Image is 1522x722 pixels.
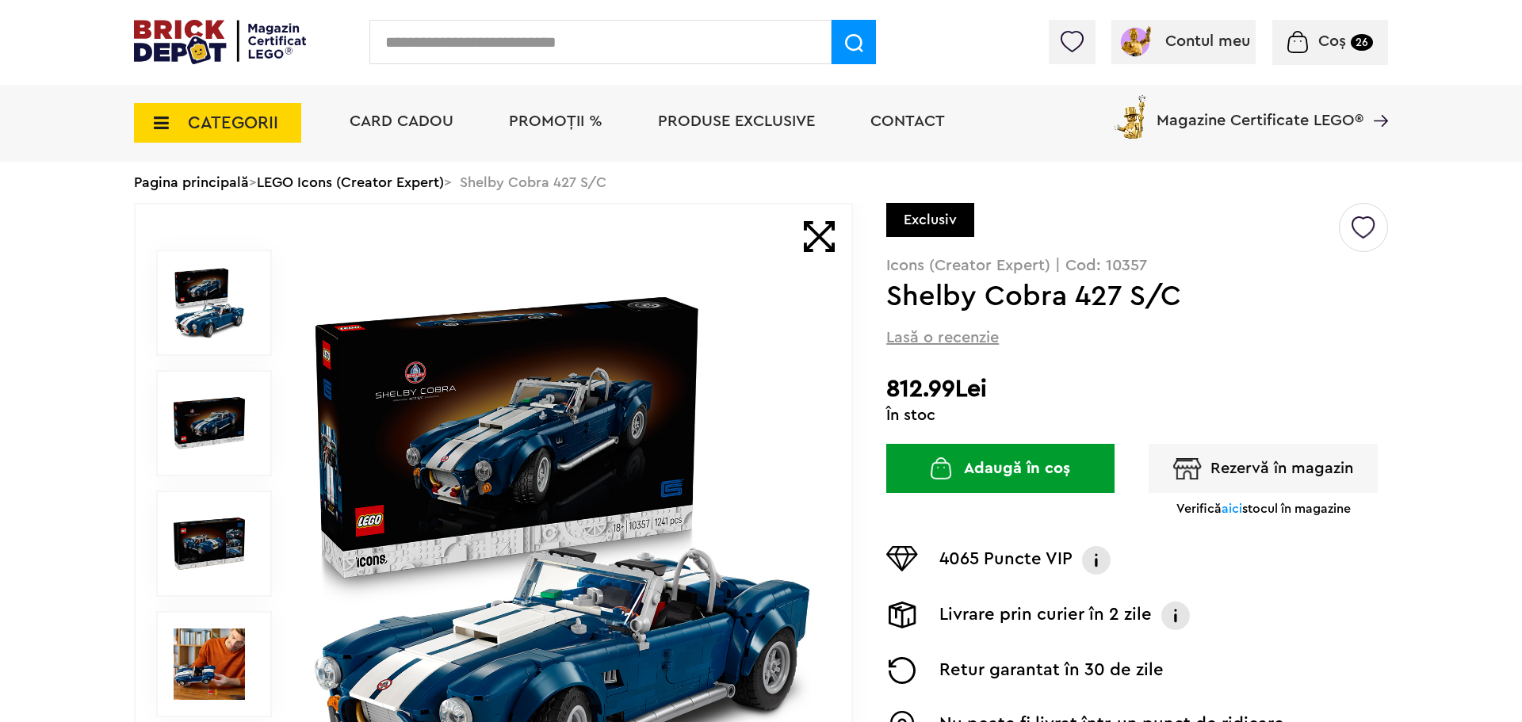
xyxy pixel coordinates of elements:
[174,267,245,338] img: Shelby Cobra 427 S/C
[886,546,918,571] img: Puncte VIP
[886,258,1388,273] p: Icons (Creator Expert) | Cod: 10357
[188,114,278,132] span: CATEGORII
[870,113,945,129] a: Contact
[886,444,1115,493] button: Adaugă în coș
[1160,602,1191,630] img: Info livrare prin curier
[886,407,1388,423] div: În stoc
[939,602,1152,630] p: Livrare prin curier în 2 zile
[886,657,918,684] img: Returnare
[257,175,444,189] a: LEGO Icons (Creator Expert)
[174,628,245,700] img: Seturi Lego Shelby Cobra 427 S/C
[1351,34,1373,51] small: 26
[886,602,918,628] img: Livrare
[886,375,1388,403] h2: 812.99Lei
[134,175,249,189] a: Pagina principală
[886,327,999,349] span: Lasă o recenzie
[350,113,453,129] a: Card Cadou
[939,657,1164,684] p: Retur garantat în 30 de zile
[134,162,1388,203] div: > > Shelby Cobra 427 S/C
[939,546,1073,575] p: 4065 Puncte VIP
[1363,92,1388,108] a: Magazine Certificate LEGO®
[509,113,602,129] a: PROMOȚII %
[174,388,245,459] img: Shelby Cobra 427 S/C
[1118,33,1250,49] a: Contul meu
[1318,33,1346,49] span: Coș
[174,508,245,579] img: Shelby Cobra 427 S/C LEGO 10357
[1157,92,1363,128] span: Magazine Certificate LEGO®
[886,203,974,237] div: Exclusiv
[1165,33,1250,49] span: Contul meu
[1222,502,1242,515] span: aici
[886,282,1337,311] h1: Shelby Cobra 427 S/C
[1080,546,1112,575] img: Info VIP
[1176,501,1351,517] p: Verifică stocul în magazine
[658,113,815,129] a: Produse exclusive
[1149,444,1378,493] button: Rezervă în magazin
